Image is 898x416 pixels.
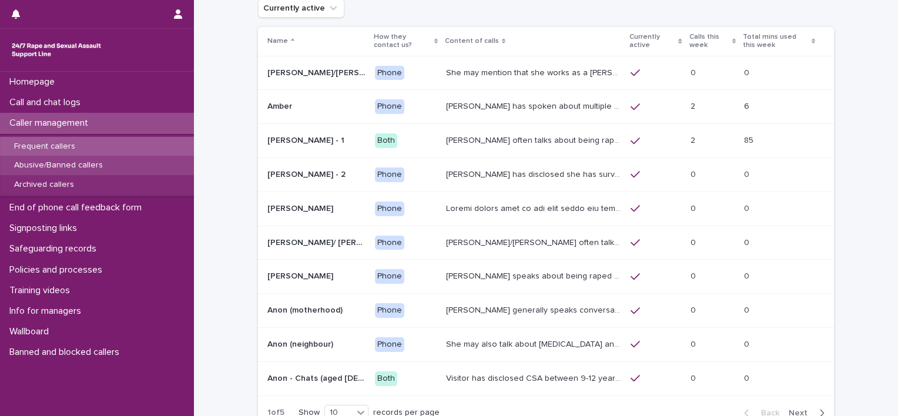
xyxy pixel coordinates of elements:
div: Both [375,371,397,386]
img: rhQMoQhaT3yELyF149Cw [9,38,103,62]
tr: [PERSON_NAME][PERSON_NAME] PhoneLoremi dolors amet co adi elit seddo eiu tempor in u labor et dol... [258,192,834,226]
p: Currently active [629,31,675,52]
p: Info for managers [5,306,91,317]
div: Phone [375,303,404,318]
p: 0 [691,236,698,248]
p: 0 [691,337,698,350]
p: 0 [744,167,752,180]
p: Homepage [5,76,64,88]
p: 0 [691,202,698,214]
p: [PERSON_NAME] - 1 [267,133,347,146]
p: Archived callers [5,180,83,190]
p: Abusive/Banned callers [5,160,112,170]
p: Amy has disclosed she has survived two rapes, one in the UK and the other in Australia in 2013. S... [446,167,624,180]
p: Caller generally speaks conversationally about many different things in her life and rarely speak... [446,303,624,316]
p: 0 [691,371,698,384]
p: 2 [691,133,698,146]
tr: [PERSON_NAME] - 2[PERSON_NAME] - 2 Phone[PERSON_NAME] has disclosed she has survived two rapes, o... [258,157,834,192]
tr: [PERSON_NAME][PERSON_NAME] Phone[PERSON_NAME] speaks about being raped and abused by the police a... [258,260,834,294]
p: Total mins used this week [743,31,809,52]
p: Anon - Chats (aged 16 -17) [267,371,368,384]
p: [PERSON_NAME] [267,202,336,214]
div: Phone [375,66,404,80]
div: Phone [375,167,404,182]
p: Andrew shared that he has been raped and beaten by a group of men in or near his home twice withi... [446,202,624,214]
div: Phone [375,269,404,284]
div: Phone [375,337,404,352]
p: Frequent callers [5,142,85,152]
p: Wallboard [5,326,58,337]
tr: Anon - Chats (aged [DEMOGRAPHIC_DATA])Anon - Chats (aged [DEMOGRAPHIC_DATA]) BothVisitor has disc... [258,361,834,395]
p: She may mention that she works as a Nanny, looking after two children. Abbie / Emily has let us k... [446,66,624,78]
tr: Anon (neighbour)Anon (neighbour) PhoneShe may also talk about [MEDICAL_DATA] and about currently ... [258,327,834,361]
p: Safeguarding records [5,243,106,254]
p: How they contact us? [374,31,431,52]
tr: AmberAmber Phone[PERSON_NAME] has spoken about multiple experiences of [MEDICAL_DATA]. [PERSON_NA... [258,90,834,124]
tr: Anon (motherhood)Anon (motherhood) Phone[PERSON_NAME] generally speaks conversationally about man... [258,294,834,328]
div: Phone [375,99,404,114]
tr: [PERSON_NAME]/[PERSON_NAME] (Anon/'I don't know'/'I can't remember')[PERSON_NAME]/[PERSON_NAME] (... [258,56,834,90]
p: Anon (motherhood) [267,303,345,316]
p: [PERSON_NAME] - 2 [267,167,348,180]
p: 0 [744,202,752,214]
p: Calls this week [689,31,729,52]
p: Banned and blocked callers [5,347,129,358]
p: Training videos [5,285,79,296]
div: Both [375,133,397,148]
p: Content of calls [445,35,499,48]
p: Policies and processes [5,264,112,276]
p: 6 [744,99,752,112]
tr: [PERSON_NAME] - 1[PERSON_NAME] - 1 Both[PERSON_NAME] often talks about being raped a night before... [258,124,834,158]
p: Anna/Emma often talks about being raped at gunpoint at the age of 13/14 by her ex-partner, aged 1... [446,236,624,248]
p: Visitor has disclosed CSA between 9-12 years of age involving brother in law who lifted them out ... [446,371,624,384]
p: 2 [691,99,698,112]
p: 85 [744,133,756,146]
p: Amy often talks about being raped a night before or 2 weeks ago or a month ago. She also makes re... [446,133,624,146]
p: [PERSON_NAME]/ [PERSON_NAME] [267,236,368,248]
p: Amber [267,99,294,112]
tr: [PERSON_NAME]/ [PERSON_NAME][PERSON_NAME]/ [PERSON_NAME] Phone[PERSON_NAME]/[PERSON_NAME] often t... [258,226,834,260]
p: [PERSON_NAME] [267,269,336,281]
p: Abbie/Emily (Anon/'I don't know'/'I can't remember') [267,66,368,78]
p: Name [267,35,288,48]
p: 0 [691,303,698,316]
p: Signposting links [5,223,86,234]
p: Caller speaks about being raped and abused by the police and her ex-husband of 20 years. She has ... [446,269,624,281]
p: 0 [691,66,698,78]
p: End of phone call feedback form [5,202,151,213]
div: Phone [375,236,404,250]
p: 0 [744,303,752,316]
p: 0 [744,371,752,384]
p: Anon (neighbour) [267,337,336,350]
p: 0 [691,167,698,180]
p: Call and chat logs [5,97,90,108]
p: 0 [744,236,752,248]
p: She may also talk about child sexual abuse and about currently being physically disabled. She has... [446,337,624,350]
p: Amber has spoken about multiple experiences of sexual abuse. Amber told us she is now 18 (as of 0... [446,99,624,112]
p: 0 [744,337,752,350]
p: Caller management [5,118,98,129]
div: Phone [375,202,404,216]
p: 0 [744,269,752,281]
p: 0 [691,269,698,281]
p: 0 [744,66,752,78]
